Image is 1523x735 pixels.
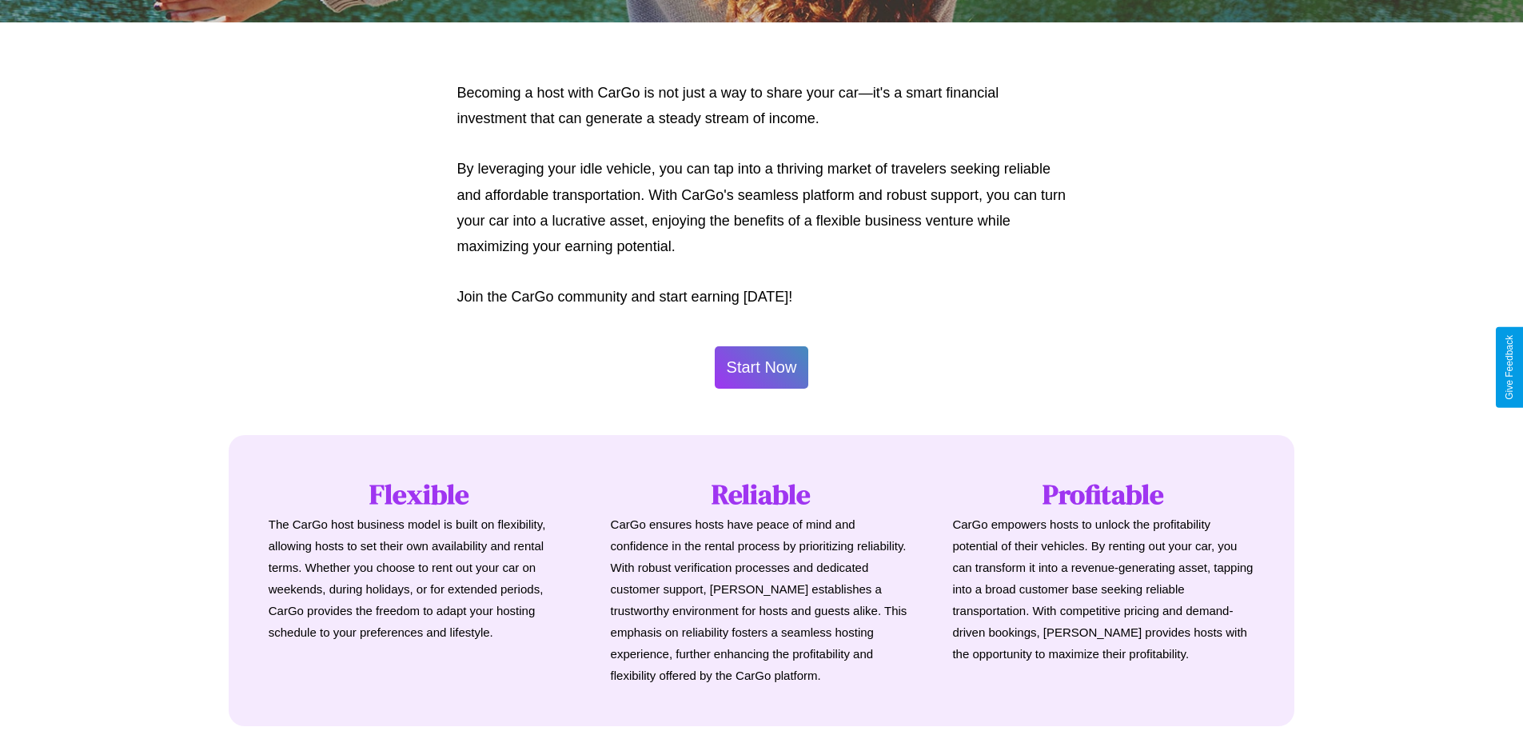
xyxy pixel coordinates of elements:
p: CarGo ensures hosts have peace of mind and confidence in the rental process by prioritizing relia... [611,513,913,686]
p: The CarGo host business model is built on flexibility, allowing hosts to set their own availabili... [269,513,571,643]
p: CarGo empowers hosts to unlock the profitability potential of their vehicles. By renting out your... [952,513,1254,665]
p: By leveraging your idle vehicle, you can tap into a thriving market of travelers seeking reliable... [457,156,1066,260]
p: Join the CarGo community and start earning [DATE]! [457,284,1066,310]
h1: Reliable [611,475,913,513]
button: Start Now [715,346,809,389]
h1: Profitable [952,475,1254,513]
div: Give Feedback [1504,335,1515,400]
p: Becoming a host with CarGo is not just a way to share your car—it's a smart financial investment ... [457,80,1066,132]
h1: Flexible [269,475,571,513]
